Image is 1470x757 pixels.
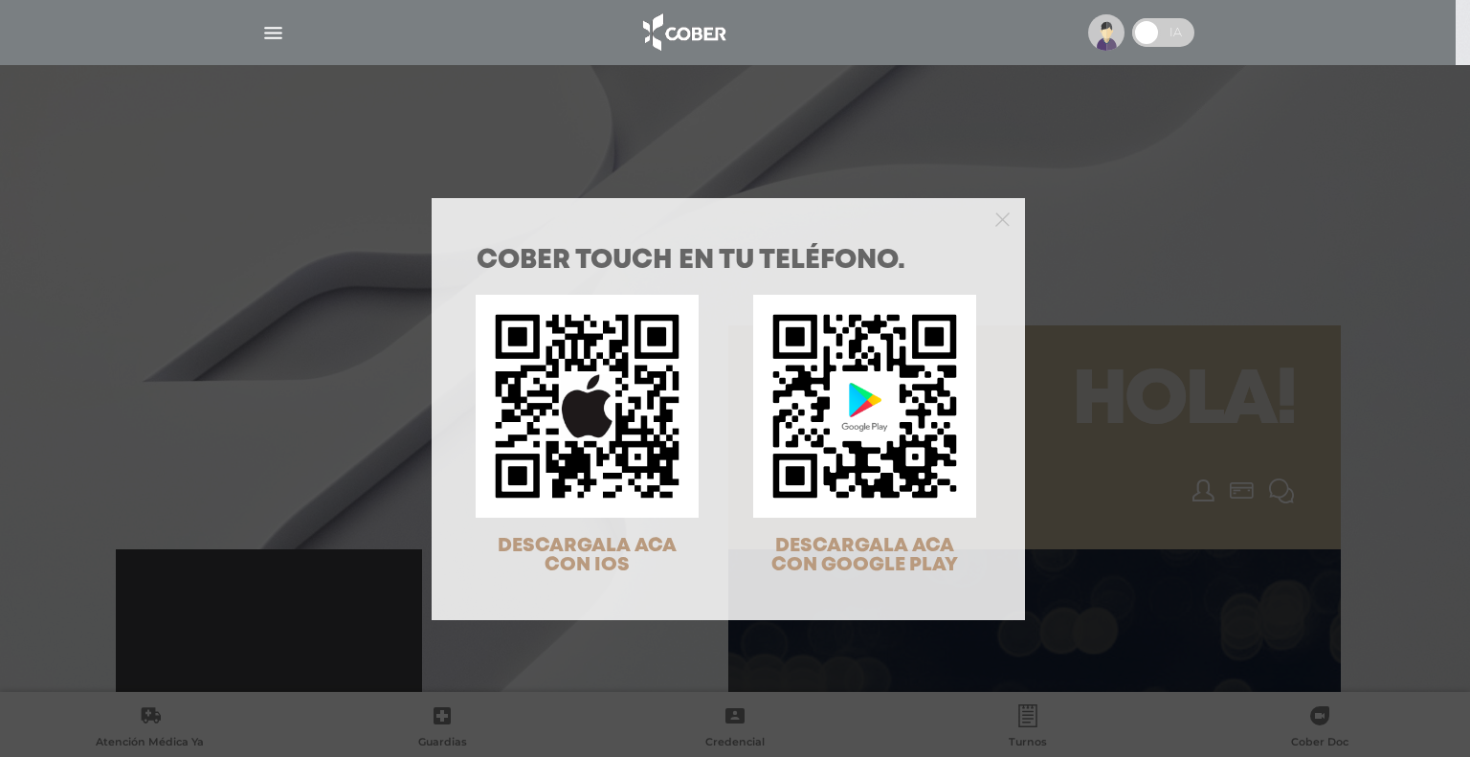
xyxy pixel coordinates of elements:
[477,248,980,275] h1: COBER TOUCH en tu teléfono.
[753,295,976,518] img: qr-code
[771,537,958,574] span: DESCARGALA ACA CON GOOGLE PLAY
[498,537,677,574] span: DESCARGALA ACA CON IOS
[476,295,699,518] img: qr-code
[995,210,1010,227] button: Close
